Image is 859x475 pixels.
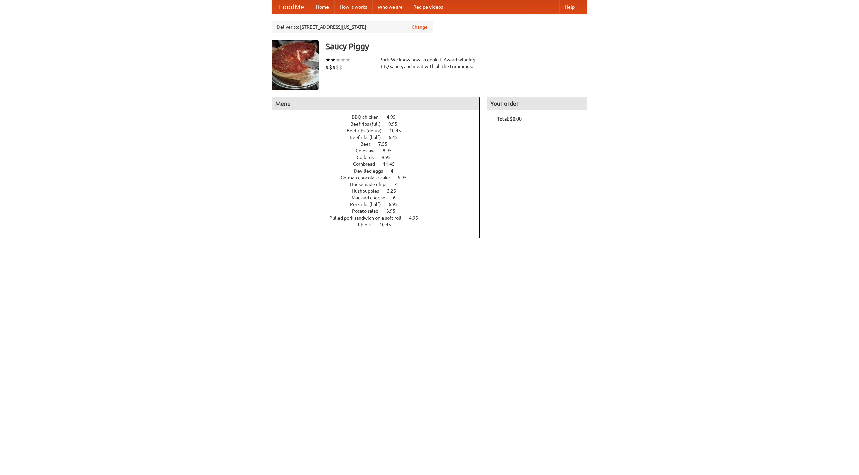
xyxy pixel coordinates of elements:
img: angular.jpg [272,40,319,90]
span: Hushpuppies [352,188,386,194]
a: Change [412,23,428,30]
h4: Menu [272,97,479,110]
span: 11.45 [383,161,401,167]
b: Total: $0.00 [497,116,522,122]
a: Help [559,0,580,14]
span: Collards [357,155,381,160]
span: 4 [391,168,400,174]
a: Beef ribs (half) 6.45 [350,135,410,140]
span: 6.95 [389,202,404,207]
a: Beef ribs (full) 9.95 [350,121,410,127]
span: 4 [395,182,404,187]
span: Housemade chips [350,182,394,187]
span: Beef ribs (full) [350,121,387,127]
span: Beef ribs (half) [350,135,388,140]
li: $ [339,64,342,71]
h3: Saucy Piggy [325,40,587,53]
li: ★ [336,56,341,64]
span: 4.95 [387,114,402,120]
div: Deliver to: [STREET_ADDRESS][US_STATE] [272,21,433,33]
a: Recipe videos [408,0,448,14]
div: Pork. We know how to cook it. Award-winning BBQ sauce, and meat with all the trimmings. [379,56,480,70]
span: BBQ chicken [352,114,386,120]
a: Hushpuppies 3.25 [352,188,408,194]
a: Riblets 10.45 [356,222,403,227]
span: Coleslaw [356,148,382,153]
a: Beef ribs (delux) 10.45 [347,128,413,133]
span: 9.95 [382,155,397,160]
li: $ [332,64,336,71]
a: Collards 9.95 [357,155,403,160]
li: ★ [346,56,351,64]
span: Pulled pork sandwich on a soft roll [329,215,408,221]
a: Coleslaw 8.95 [356,148,404,153]
a: Cornbread 11.45 [353,161,407,167]
a: Potato salad 3.95 [352,208,408,214]
span: 9.95 [388,121,404,127]
a: Pork ribs (half) 6.95 [350,202,410,207]
span: 10.45 [389,128,408,133]
span: Riblets [356,222,378,227]
span: 5.95 [398,175,413,180]
span: 7.55 [378,141,394,147]
span: 8.95 [383,148,398,153]
li: ★ [325,56,331,64]
span: Devilled eggs [354,168,390,174]
a: BBQ chicken 4.95 [352,114,408,120]
span: 6.45 [389,135,404,140]
li: ★ [331,56,336,64]
li: $ [336,64,339,71]
span: Beef ribs (delux) [347,128,388,133]
span: Cornbread [353,161,382,167]
li: $ [329,64,332,71]
li: ★ [341,56,346,64]
li: $ [325,64,329,71]
a: Who we are [372,0,408,14]
span: Potato salad [352,208,385,214]
h4: Your order [487,97,587,110]
a: German chocolate cake 5.95 [341,175,419,180]
span: Mac and cheese [352,195,392,200]
a: Pulled pork sandwich on a soft roll 4.95 [329,215,431,221]
a: Devilled eggs 4 [354,168,406,174]
span: 10.45 [379,222,398,227]
a: FoodMe [272,0,311,14]
span: Beer [360,141,377,147]
a: Beer 7.55 [360,141,400,147]
span: 4.95 [409,215,425,221]
span: Pork ribs (half) [350,202,388,207]
a: Mac and cheese 6 [352,195,408,200]
span: German chocolate cake [341,175,397,180]
span: 6 [393,195,402,200]
a: How it works [334,0,372,14]
span: 3.25 [387,188,403,194]
a: Housemade chips 4 [350,182,410,187]
a: Home [311,0,334,14]
span: 3.95 [386,208,402,214]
